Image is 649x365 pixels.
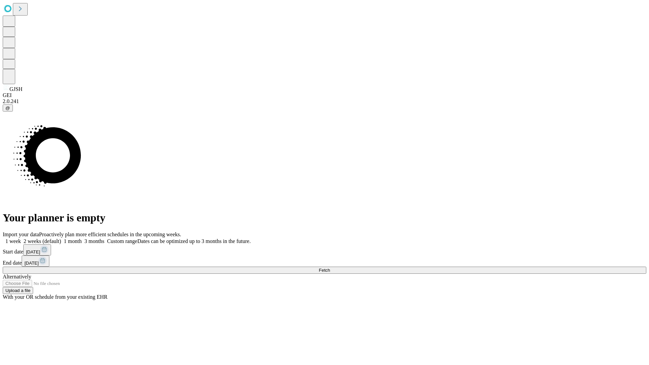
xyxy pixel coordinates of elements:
div: GEI [3,92,646,98]
span: @ [5,105,10,111]
h1: Your planner is empty [3,212,646,224]
button: @ [3,104,13,112]
span: Proactively plan more efficient schedules in the upcoming weeks. [39,232,181,237]
span: [DATE] [26,249,40,254]
button: [DATE] [23,244,51,255]
button: [DATE] [22,255,49,267]
button: Upload a file [3,287,33,294]
span: [DATE] [24,261,39,266]
span: Fetch [319,268,330,273]
span: 1 month [64,238,82,244]
span: GJSH [9,86,22,92]
span: Dates can be optimized up to 3 months in the future. [137,238,250,244]
span: Import your data [3,232,39,237]
div: 2.0.241 [3,98,646,104]
span: 3 months [85,238,104,244]
span: Alternatively [3,274,31,279]
span: 2 weeks (default) [24,238,61,244]
span: 1 week [5,238,21,244]
span: With your OR schedule from your existing EHR [3,294,107,300]
div: End date [3,255,646,267]
div: Start date [3,244,646,255]
span: Custom range [107,238,137,244]
button: Fetch [3,267,646,274]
